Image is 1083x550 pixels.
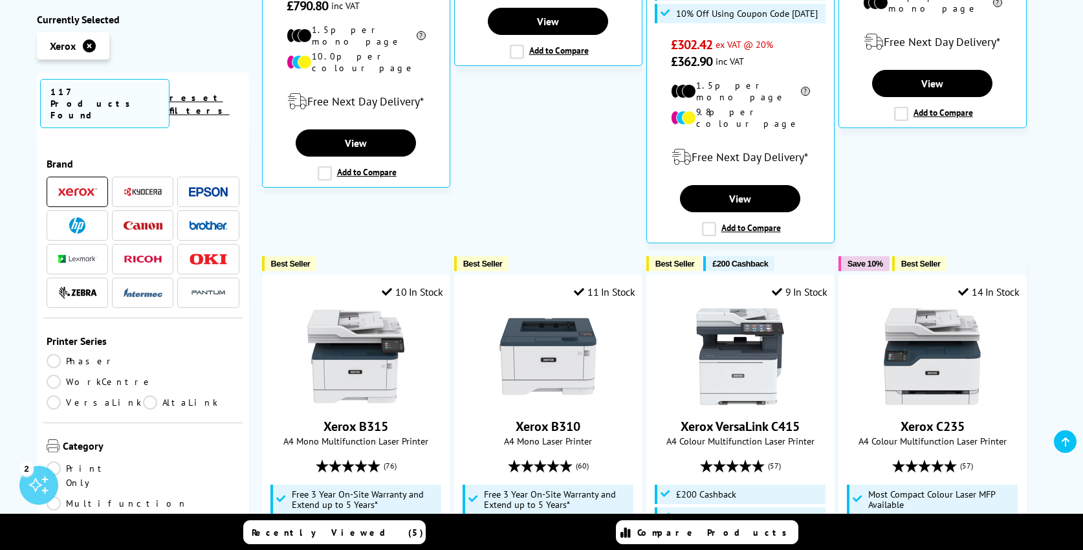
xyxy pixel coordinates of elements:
img: Canon [124,221,162,230]
span: Compare Products [637,527,794,538]
img: Epson [189,187,228,197]
li: 1.5p per mono page [287,24,426,47]
a: Xerox B310 [516,418,580,435]
span: Best Seller [901,259,941,269]
span: (57) [960,454,973,478]
img: HP [69,217,85,234]
a: Zebra [58,285,97,301]
a: Xerox B315 [307,395,404,408]
div: modal_delivery [653,139,827,175]
span: 10% Off Using Coupon Code [DATE] [676,8,818,19]
button: Save 10% [838,256,890,271]
a: Lexmark [58,251,97,267]
div: modal_delivery [269,83,443,120]
button: Best Seller [892,256,947,271]
img: Lexmark [58,256,97,263]
div: modal_delivery [846,24,1020,60]
span: (57) [768,454,781,478]
label: Add to Compare [702,222,781,236]
a: Brother [189,217,228,234]
a: Xerox B310 [499,395,596,408]
button: £200 Cashback [703,256,774,271]
div: 10 In Stock [382,285,443,298]
span: £362.90 [671,53,713,70]
span: Xerox [50,39,76,52]
span: (76) [384,454,397,478]
span: £200 Cashback [676,489,736,500]
a: Kyocera [124,184,162,200]
span: A4 Colour Multifunction Laser Printer [653,435,827,447]
span: Best Seller [655,259,695,269]
img: Xerox [58,188,97,197]
button: Best Seller [262,256,317,271]
a: Xerox C235 [884,395,981,408]
a: Epson [189,184,228,200]
img: Xerox VersaLink C415 [692,308,789,405]
span: Best Seller [271,259,311,269]
a: HP [58,217,97,234]
img: Category [47,439,60,452]
a: Xerox VersaLink C415 [681,418,800,435]
span: £200 Cashback [712,259,768,269]
a: Canon [124,217,162,234]
label: Add to Compare [318,166,397,181]
a: Xerox [58,184,97,200]
a: AltaLink [143,395,239,410]
span: Most Compact Colour Laser MFP Available [868,489,1014,510]
a: Print Only [47,461,143,490]
div: 2 [19,461,34,476]
a: Xerox B315 [323,418,388,435]
span: ex VAT @ 20% [716,38,773,50]
a: View [296,129,416,157]
img: OKI [189,254,228,265]
a: Xerox C235 [901,418,965,435]
img: Intermec [124,289,162,298]
img: Xerox C235 [884,308,981,405]
span: inc VAT [716,55,744,67]
a: Ricoh [124,251,162,267]
img: Kyocera [124,187,162,197]
a: Multifunction [47,496,188,511]
img: Ricoh [124,256,162,263]
a: View [488,8,608,35]
span: £302.42 [671,36,713,53]
li: 9.8p per colour page [671,106,810,129]
span: Free 3 Year On-Site Warranty and Extend up to 5 Years* [484,489,630,510]
a: Intermec [124,285,162,301]
a: Phaser [47,354,143,368]
button: Best Seller [646,256,701,271]
a: VersaLink [47,395,143,410]
img: Xerox B315 [307,308,404,405]
span: A4 Mono Multifunction Laser Printer [269,435,443,447]
img: Xerox B310 [499,308,596,405]
span: A4 Colour Multifunction Laser Printer [846,435,1020,447]
a: Compare Products [616,520,798,544]
li: 1.5p per mono page [671,80,810,103]
a: reset filters [170,92,230,116]
span: A4 Mono Laser Printer [461,435,635,447]
div: 14 In Stock [958,285,1019,298]
img: Zebra [58,287,97,300]
img: Pantum [189,285,228,301]
span: Best Seller [463,259,503,269]
span: Save 10% [848,259,883,269]
div: 9 In Stock [772,285,827,298]
button: Best Seller [454,256,509,271]
span: Brand [47,157,239,170]
span: (60) [576,454,589,478]
div: Currently Selected [37,13,249,26]
span: Category [63,439,239,455]
label: Add to Compare [510,45,589,59]
li: 10.0p per colour page [287,50,426,74]
a: WorkCentre [47,375,153,389]
a: View [872,70,992,97]
a: View [680,185,800,212]
a: Recently Viewed (5) [243,520,426,544]
span: Free 3 Year On-Site Warranty and Extend up to 5 Years* [292,489,438,510]
img: Brother [189,221,228,230]
span: Printer Series [47,335,239,347]
label: Add to Compare [894,107,973,121]
span: Recently Viewed (5) [252,527,424,538]
span: Up to 5 Years On-Site Warranty* [676,512,804,522]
